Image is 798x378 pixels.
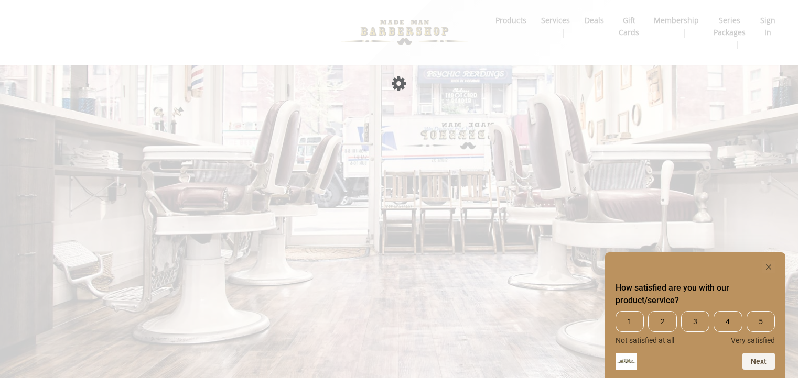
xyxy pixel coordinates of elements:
h2: How satisfied are you with our product/service? Select an option from 1 to 5, with 1 being Not sa... [616,282,775,307]
span: 4 [714,311,742,332]
span: 2 [648,311,676,332]
button: Hide survey [762,261,775,273]
div: How satisfied are you with our product/service? Select an option from 1 to 5, with 1 being Not sa... [616,261,775,370]
div: How satisfied are you with our product/service? Select an option from 1 to 5, with 1 being Not sa... [616,311,775,344]
span: Not satisfied at all [616,336,674,344]
span: 3 [681,311,709,332]
button: Next question [742,353,775,370]
span: 5 [747,311,775,332]
span: Very satisfied [731,336,775,344]
span: 1 [616,311,644,332]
